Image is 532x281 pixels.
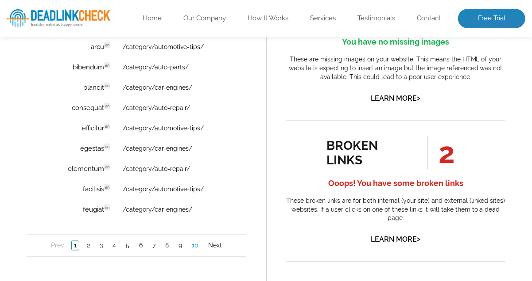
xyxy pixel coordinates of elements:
[96,130,177,137] a: /category/automotive-tips/
[45,246,53,256] a: 1
[427,136,455,170] span: 2
[117,1,187,21] th: Website Page
[458,9,525,28] a: Free Trial
[78,47,84,53] span: en
[286,35,506,49] h4: You have no missing images
[248,14,288,23] a: How It Works
[105,126,113,136] a: 1
[16,63,89,82] td: bibendum
[417,14,441,23] a: Contact
[16,124,89,143] td: efficitur
[124,247,131,255] a: 7
[371,235,420,244] a: Learn More>
[4,68,215,85] h3: All Results?
[1,1,116,21] th: Broken Link
[357,14,395,23] a: Testimonials
[4,68,215,74] span: Want to view
[78,129,84,135] span: en
[28,28,110,35] a: /product-category/other-parts/
[78,149,84,155] span: en
[96,28,178,35] a: /product/24t-28t-32t-36t-[GEOGRAPHIC_DATA]-drum-type-bogie-suspension-with-low-mounting-plate/
[71,247,78,255] a: 3
[124,28,127,35] a: /
[286,55,506,81] p: These are missing images on your website. This means the HTML of your website is expecting to ins...
[183,14,226,23] a: Our Company
[97,247,105,255] a: 5
[286,176,506,190] h4: Ooops! You have some broken links
[84,247,92,255] a: 4
[110,247,118,255] a: 6
[78,27,84,33] span: en
[96,150,166,157] a: /category/car-engines/
[96,171,163,178] a: /category/auto-repair/
[371,94,420,103] a: Learn More>
[96,49,177,56] a: /category/automotive-tips/
[150,247,158,255] a: 9
[163,247,174,255] a: 10
[179,247,198,255] a: Next
[136,247,144,255] a: 8
[96,191,177,198] a: /category/automotive-tips/
[143,14,162,23] a: Home
[16,22,89,42] td: agricultrucal
[417,233,420,246] span: >
[78,68,84,74] span: en
[16,1,89,21] th: Error Word
[78,169,84,175] span: en
[16,205,89,224] td: feugiat
[16,144,89,163] td: egestas
[78,108,84,114] span: en
[286,197,506,223] p: These broken links are for both internal (your site) and external (linked sites) websites. If a u...
[96,69,162,76] a: /category/auto-parts/
[78,210,84,216] span: en
[417,92,420,104] span: >
[96,110,163,117] a: /category/auto-repair/
[16,185,89,204] td: facilisis
[326,138,407,167] div: broken links
[74,94,146,109] a: Get Free Trial
[7,9,110,27] img: DeadLinkCheck
[90,1,204,21] th: Website Page
[78,190,84,196] span: en
[78,88,84,94] span: en
[16,164,89,184] td: elementum
[96,89,166,96] a: /category/car-engines/
[16,103,89,123] td: consequat
[96,211,166,218] a: /category/car-engines/
[58,247,66,255] a: 2
[70,27,77,33] span: de
[16,42,89,62] td: arcu
[310,14,336,23] a: Services
[16,83,89,103] td: blandit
